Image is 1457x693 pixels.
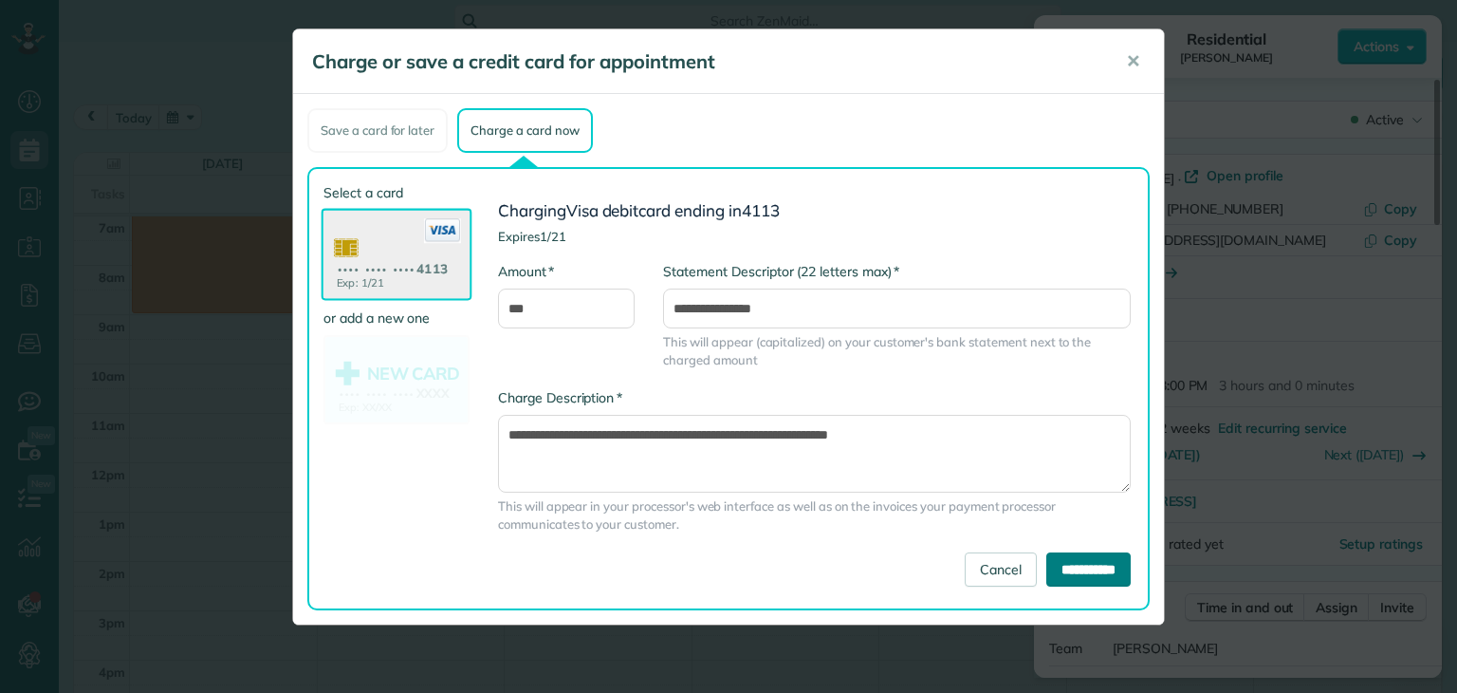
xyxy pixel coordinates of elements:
[1126,50,1140,72] span: ✕
[566,200,599,220] span: Visa
[498,202,1131,220] h3: Charging card ending in
[498,230,1131,243] h4: Expires
[307,108,448,153] div: Save a card for later
[965,553,1037,587] a: Cancel
[323,309,470,328] label: or add a new one
[498,262,554,281] label: Amount
[663,262,899,281] label: Statement Descriptor (22 letters max)
[663,333,1131,369] span: This will appear (capitalized) on your customer's bank statement next to the charged amount
[540,229,566,244] span: 1/21
[602,200,639,220] span: debit
[312,48,1099,75] h5: Charge or save a credit card for appointment
[457,108,592,153] div: Charge a card now
[742,200,780,220] span: 4113
[498,388,622,407] label: Charge Description
[323,183,470,202] label: Select a card
[498,497,1131,534] span: This will appear in your processor's web interface as well as on the invoices your payment proces...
